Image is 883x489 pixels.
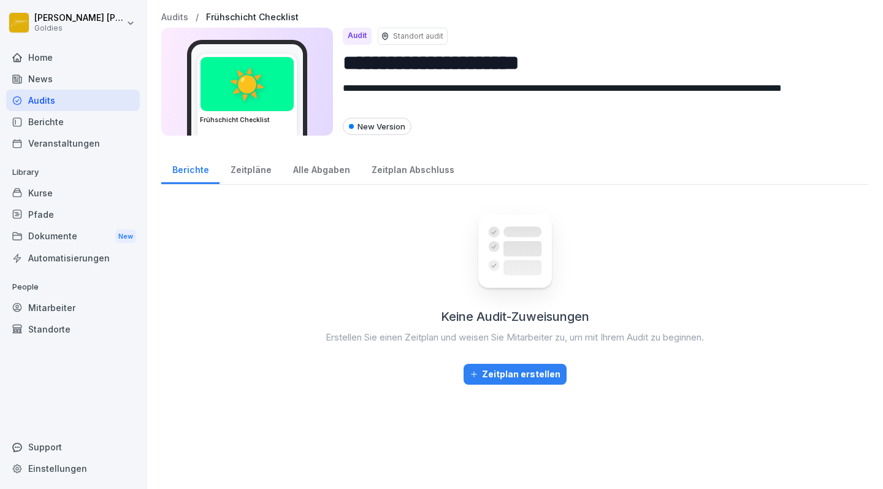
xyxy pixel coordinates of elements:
div: Dokumente [6,225,140,248]
a: Frühschicht Checklist [206,12,299,23]
a: Kurse [6,182,140,204]
p: Standort audit [393,31,443,42]
a: DokumenteNew [6,225,140,248]
a: Standorte [6,318,140,340]
div: ☀️ [201,57,294,111]
a: Audits [161,12,188,23]
a: Pfade [6,204,140,225]
a: Mitarbeiter [6,297,140,318]
div: Zeitplan erstellen [470,368,560,381]
div: Audit [343,28,372,45]
p: Erstellen Sie einen Zeitplan und weisen Sie Mitarbeiter zu, um mit Ihrem Audit zu beginnen. [326,331,704,345]
a: Automatisierungen [6,247,140,269]
p: [PERSON_NAME] [PERSON_NAME] [34,13,124,23]
h3: Frühschicht Checklist [200,115,294,125]
div: New [115,229,136,244]
a: Audits [6,90,140,111]
a: Berichte [6,111,140,133]
a: Zeitplan Abschluss [361,153,465,184]
a: Home [6,47,140,68]
p: / [196,12,199,23]
p: People [6,277,140,297]
a: News [6,68,140,90]
div: New Version [343,118,411,135]
a: Zeitpläne [220,153,282,184]
p: Goldies [34,24,124,33]
a: Berichte [161,153,220,184]
div: Support [6,436,140,458]
button: Zeitplan erstellen [464,364,567,385]
a: Alle Abgaben [282,153,361,184]
p: Library [6,163,140,182]
h2: Keine Audit-Zuweisungen [441,307,589,326]
a: Veranstaltungen [6,133,140,154]
a: Einstellungen [6,458,140,479]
